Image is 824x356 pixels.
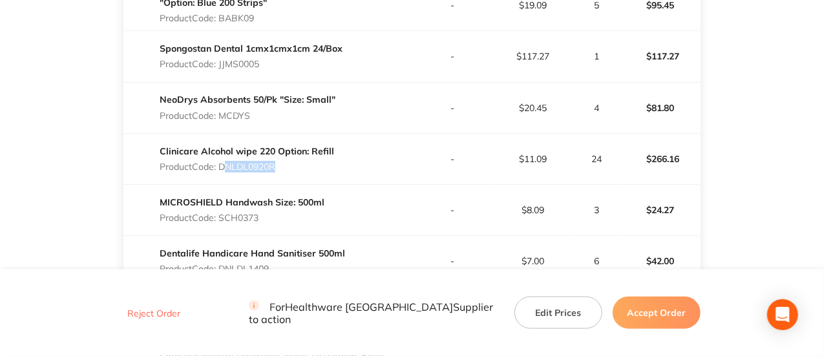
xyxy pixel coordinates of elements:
[493,256,573,266] p: $7.00
[160,59,343,69] p: Product Code: JJMS0005
[574,256,618,266] p: 6
[514,297,602,329] button: Edit Prices
[123,308,184,319] button: Reject Order
[160,94,335,105] a: NeoDrys Absorbents 50/Pk "Size: Small"
[620,92,700,123] p: $81.80
[574,51,618,61] p: 1
[413,51,492,61] p: -
[160,145,334,157] a: Clinicare Alcohol wipe 220 Option: Refill
[620,246,700,277] p: $42.00
[620,194,700,225] p: $24.27
[620,41,700,72] p: $117.27
[413,103,492,113] p: -
[767,299,798,330] div: Open Intercom Messenger
[413,256,492,266] p: -
[493,205,573,215] p: $8.09
[249,300,499,325] p: For Healthware [GEOGRAPHIC_DATA] Supplier to action
[160,43,343,54] a: Spongostan Dental 1cmx1cmx1cm 24/Box
[160,13,412,23] p: Product Code: BABK09
[160,196,324,208] a: MICROSHIELD Handwash Size: 500ml
[493,103,573,113] p: $20.45
[160,162,334,172] p: Product Code: DNLDL0920R
[620,143,700,174] p: $266.16
[413,205,492,215] p: -
[574,103,618,113] p: 4
[160,110,335,121] p: Product Code: MCDYS
[413,154,492,164] p: -
[493,51,573,61] p: $117.27
[160,264,345,274] p: Product Code: DNLDL1409
[574,205,618,215] p: 3
[493,154,573,164] p: $11.09
[160,213,324,223] p: Product Code: SCH0373
[574,154,618,164] p: 24
[160,247,345,259] a: Dentalife Handicare Hand Sanitiser 500ml
[613,297,701,329] button: Accept Order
